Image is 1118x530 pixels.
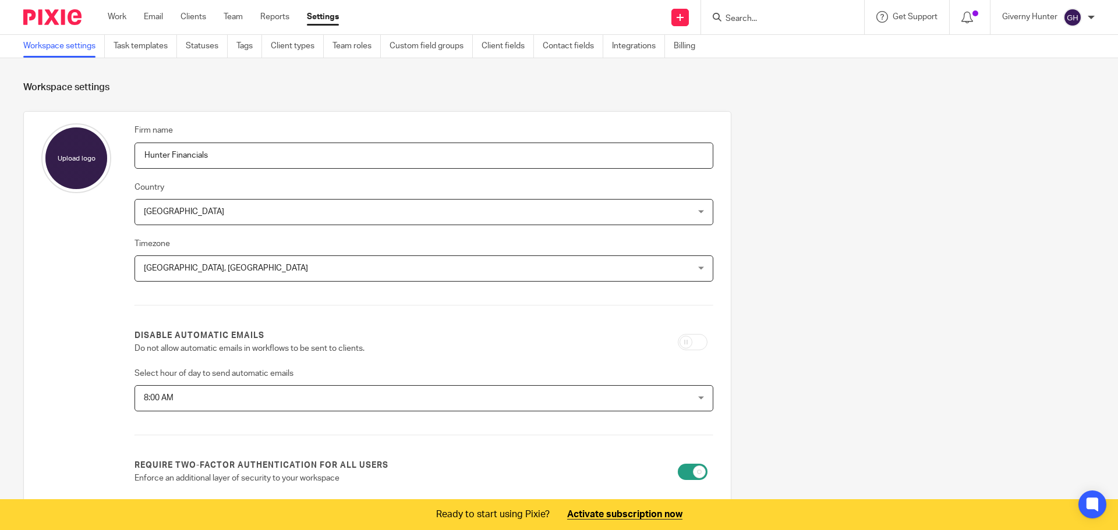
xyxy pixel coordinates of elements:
[390,35,473,58] a: Custom field groups
[23,9,82,25] img: Pixie
[236,35,262,58] a: Tags
[108,11,126,23] a: Work
[135,368,293,379] label: Select hour of day to send automatic emails
[23,81,1095,94] h1: Workspace settings
[144,11,163,23] a: Email
[135,238,170,250] label: Timezone
[893,13,937,21] span: Get Support
[612,35,665,58] a: Integrations
[23,35,105,58] a: Workspace settings
[332,35,381,58] a: Team roles
[181,11,206,23] a: Clients
[271,35,324,58] a: Client types
[1002,11,1057,23] p: Giverny Hunter
[543,35,603,58] a: Contact fields
[135,343,514,354] p: Do not allow automatic emails in workflows to be sent to clients.
[135,472,514,484] p: Enforce an additional layer of security to your workspace
[674,35,704,58] a: Billing
[144,208,224,216] span: [GEOGRAPHIC_DATA]
[114,35,177,58] a: Task templates
[135,143,713,169] input: Name of your firm
[724,14,829,24] input: Search
[135,182,164,193] label: Country
[482,35,534,58] a: Client fields
[135,460,388,471] label: Require two-factor authentication for all users
[260,11,289,23] a: Reports
[135,125,173,136] label: Firm name
[144,264,308,272] span: [GEOGRAPHIC_DATA], [GEOGRAPHIC_DATA]
[1063,8,1082,27] img: svg%3E
[224,11,243,23] a: Team
[307,11,339,23] a: Settings
[135,330,264,342] label: Disable automatic emails
[186,35,228,58] a: Statuses
[144,394,174,402] span: 8:00 AM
